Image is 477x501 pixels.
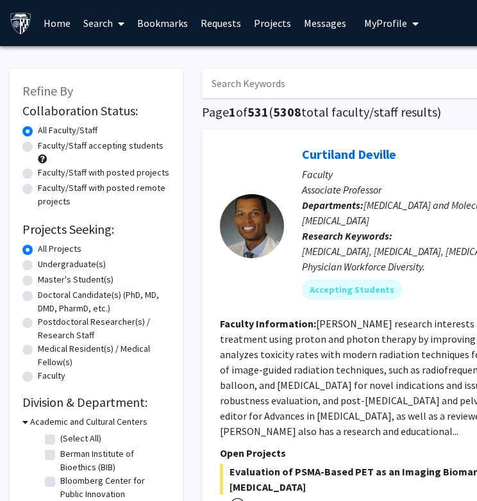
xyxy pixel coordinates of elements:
img: Johns Hopkins University Logo [10,12,32,35]
label: Faculty/Staff with posted remote projects [38,181,170,208]
a: Requests [194,1,247,45]
h2: Collaboration Status: [22,103,170,119]
b: Faculty Information: [220,317,316,330]
label: Master's Student(s) [38,273,113,286]
label: Bloomberg Center for Public Innovation [60,474,167,501]
a: Bookmarks [131,1,194,45]
a: Search [77,1,131,45]
b: Research Keywords: [302,229,392,242]
a: Home [37,1,77,45]
h2: Projects Seeking: [22,222,170,237]
span: 5308 [273,104,301,120]
a: Curtiland Deville [302,146,396,162]
label: Doctoral Candidate(s) (PhD, MD, DMD, PharmD, etc.) [38,288,170,315]
label: Faculty/Staff accepting students [38,139,163,152]
mat-chip: Accepting Students [302,279,402,300]
a: Projects [247,1,297,45]
label: Berman Institute of Bioethics (BIB) [60,447,167,474]
h3: Academic and Cultural Centers [30,415,147,429]
label: Undergraduate(s) [38,258,106,271]
a: Messages [297,1,353,45]
label: Medical Resident(s) / Medical Fellow(s) [38,342,170,369]
span: My Profile [364,17,407,29]
label: All Projects [38,242,81,256]
iframe: Chat [10,443,54,491]
label: Faculty/Staff with posted projects [38,166,169,179]
label: (Select All) [60,432,101,445]
span: 531 [247,104,269,120]
h2: Division & Department: [22,395,170,410]
span: Refine By [22,83,73,99]
label: All Faculty/Staff [38,124,97,137]
span: 1 [229,104,236,120]
label: Postdoctoral Researcher(s) / Research Staff [38,315,170,342]
b: Departments: [302,199,364,211]
label: Faculty [38,369,65,382]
